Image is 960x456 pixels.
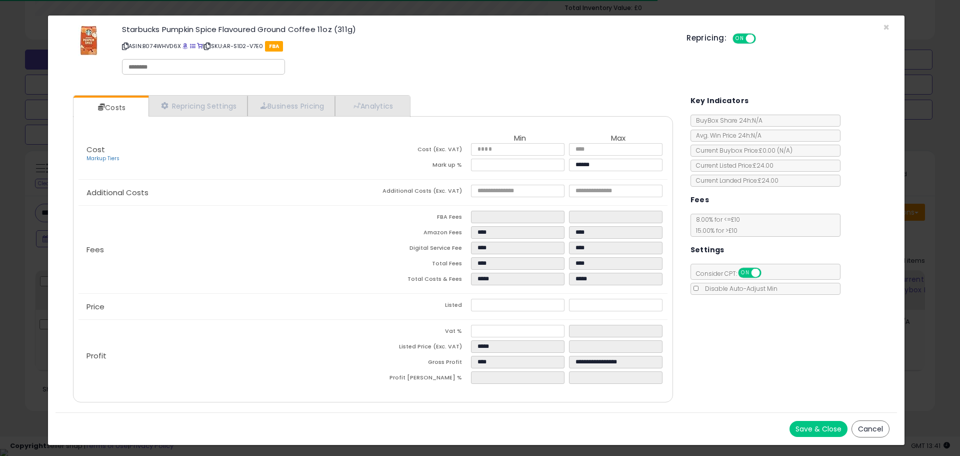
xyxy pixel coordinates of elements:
[73,98,147,118] a: Costs
[197,42,202,50] a: Your listing only
[373,226,471,242] td: Amazon Fees
[78,246,373,254] p: Fees
[754,35,770,43] span: OFF
[759,146,792,155] span: £0.00
[190,42,195,50] a: All offer listings
[373,242,471,257] td: Digital Service Fee
[691,161,773,170] span: Current Listed Price: £24.00
[373,340,471,356] td: Listed Price (Exc. VAT)
[691,146,792,155] span: Current Buybox Price:
[690,95,749,107] h5: Key Indicators
[78,26,99,56] img: 41L6ylLBR7L._SL60_.jpg
[691,116,762,125] span: BuyBox Share 24h: N/A
[78,352,373,360] p: Profit
[373,185,471,200] td: Additional Costs (Exc. VAT)
[78,146,373,163] p: Cost
[686,34,726,42] h5: Repricing:
[690,244,724,256] h5: Settings
[883,20,889,35] span: ×
[78,189,373,197] p: Additional Costs
[265,41,283,52] span: FBA
[569,134,667,143] th: Max
[373,257,471,273] td: Total Fees
[691,131,761,140] span: Avg. Win Price 24h: N/A
[733,35,746,43] span: ON
[373,356,471,371] td: Gross Profit
[122,26,671,33] h3: Starbucks Pumpkin Spice Flavoured Ground Coffee 11oz (311g)
[373,211,471,226] td: FBA Fees
[700,284,777,293] span: Disable Auto-Adjust Min
[335,96,409,116] a: Analytics
[182,42,188,50] a: BuyBox page
[471,134,569,143] th: Min
[691,215,740,235] span: 8.00 % for <= £10
[78,303,373,311] p: Price
[148,96,247,116] a: Repricing Settings
[851,420,889,437] button: Cancel
[373,143,471,159] td: Cost (Exc. VAT)
[247,96,335,116] a: Business Pricing
[373,273,471,288] td: Total Costs & Fees
[691,176,778,185] span: Current Landed Price: £24.00
[373,299,471,314] td: Listed
[739,269,751,277] span: ON
[759,269,775,277] span: OFF
[373,159,471,174] td: Mark up %
[373,371,471,387] td: Profit [PERSON_NAME] %
[691,269,774,278] span: Consider CPT:
[690,194,709,206] h5: Fees
[122,38,671,54] p: ASIN: B074WHVD6X | SKU: AR-S1D2-V7E0
[777,146,792,155] span: ( N/A )
[86,155,119,162] a: Markup Tiers
[691,226,737,235] span: 15.00 % for > £10
[789,421,847,437] button: Save & Close
[373,325,471,340] td: Vat %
